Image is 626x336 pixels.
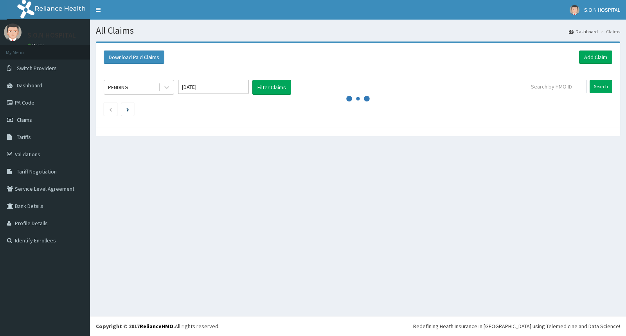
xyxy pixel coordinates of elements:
input: Search [590,80,612,93]
span: Dashboard [17,82,42,89]
span: S.O.N HOSPITAL [584,6,620,13]
span: Claims [17,116,32,123]
img: User Image [4,23,22,41]
p: S.O.N HOSPITAL [27,32,76,39]
img: User Image [570,5,579,15]
a: Previous page [109,106,112,113]
input: Search by HMO ID [526,80,587,93]
span: Tariffs [17,134,31,141]
span: Tariff Negotiation [17,168,57,175]
a: Add Claim [579,51,612,64]
a: RelianceHMO [140,323,173,330]
div: Redefining Heath Insurance in [GEOGRAPHIC_DATA] using Telemedicine and Data Science! [413,322,620,330]
a: Dashboard [569,28,598,35]
svg: audio-loading [346,87,370,110]
footer: All rights reserved. [90,316,626,336]
span: Switch Providers [17,65,57,72]
a: Next page [126,106,129,113]
button: Download Paid Claims [104,51,164,64]
h1: All Claims [96,25,620,36]
li: Claims [599,28,620,35]
strong: Copyright © 2017 . [96,323,175,330]
button: Filter Claims [252,80,291,95]
a: Online [27,43,46,48]
div: PENDING [108,83,128,91]
input: Select Month and Year [178,80,248,94]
